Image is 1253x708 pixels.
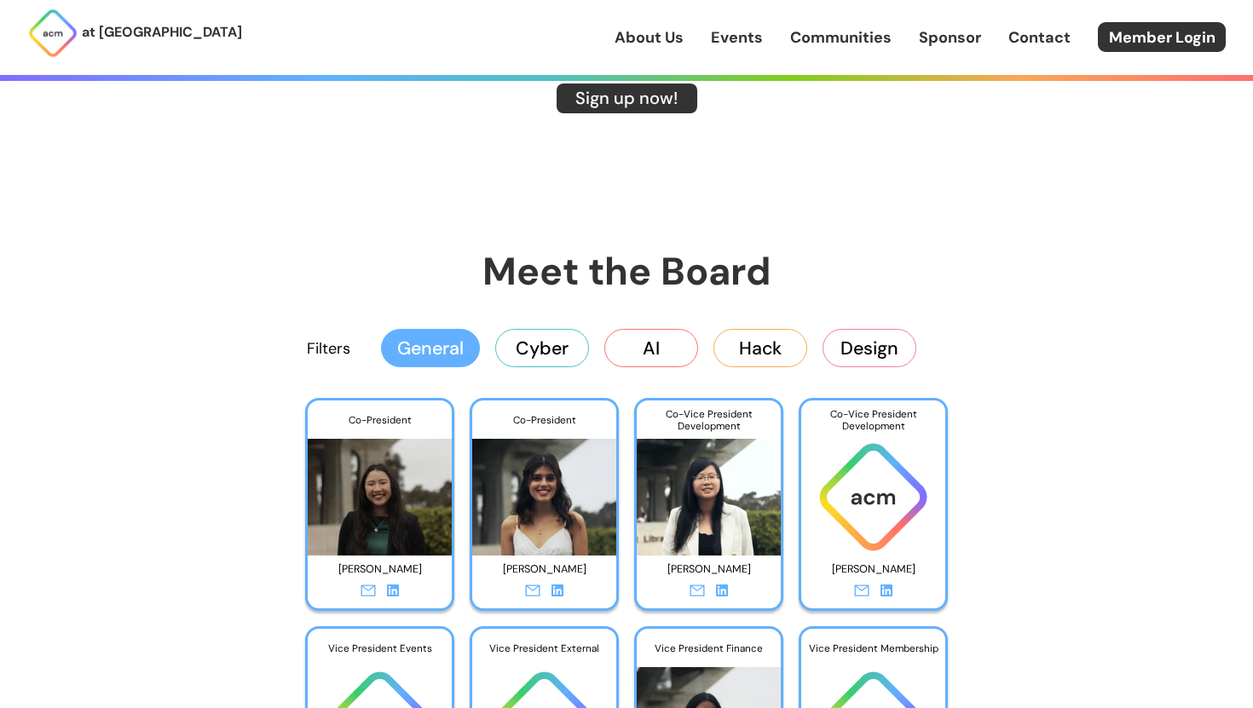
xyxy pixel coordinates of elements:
[790,26,892,49] a: Communities
[472,400,616,440] div: Co-President
[217,246,1036,296] h1: Meet the Board
[711,26,763,49] a: Events
[27,8,242,59] a: at [GEOGRAPHIC_DATA]
[495,329,589,366] button: Cyber
[801,400,945,440] div: Co-Vice President Development
[823,329,916,366] button: Design
[472,425,616,555] img: Photo of Osheen Tikku
[307,337,350,360] p: Filters
[809,556,938,583] p: [PERSON_NAME]
[472,629,616,668] div: Vice President External
[308,629,452,668] div: Vice President Events
[82,21,242,43] p: at [GEOGRAPHIC_DATA]
[919,26,981,49] a: Sponsor
[644,556,773,583] p: [PERSON_NAME]
[1098,22,1226,52] a: Member Login
[480,556,609,583] p: [PERSON_NAME]
[615,26,684,49] a: About Us
[637,400,781,440] div: Co-Vice President Development
[801,629,945,668] div: Vice President Membership
[637,425,781,555] img: Photo of Angela Hu
[27,8,78,59] img: ACM Logo
[557,83,697,113] a: Sign up now!
[308,425,452,555] img: Photo of Murou Wang
[713,329,807,366] button: Hack
[308,400,452,440] div: Co-President
[1008,26,1071,49] a: Contact
[381,329,480,366] button: General
[801,439,945,555] img: ACM logo
[604,329,698,366] button: AI
[315,556,444,583] p: [PERSON_NAME]
[637,629,781,668] div: Vice President Finance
